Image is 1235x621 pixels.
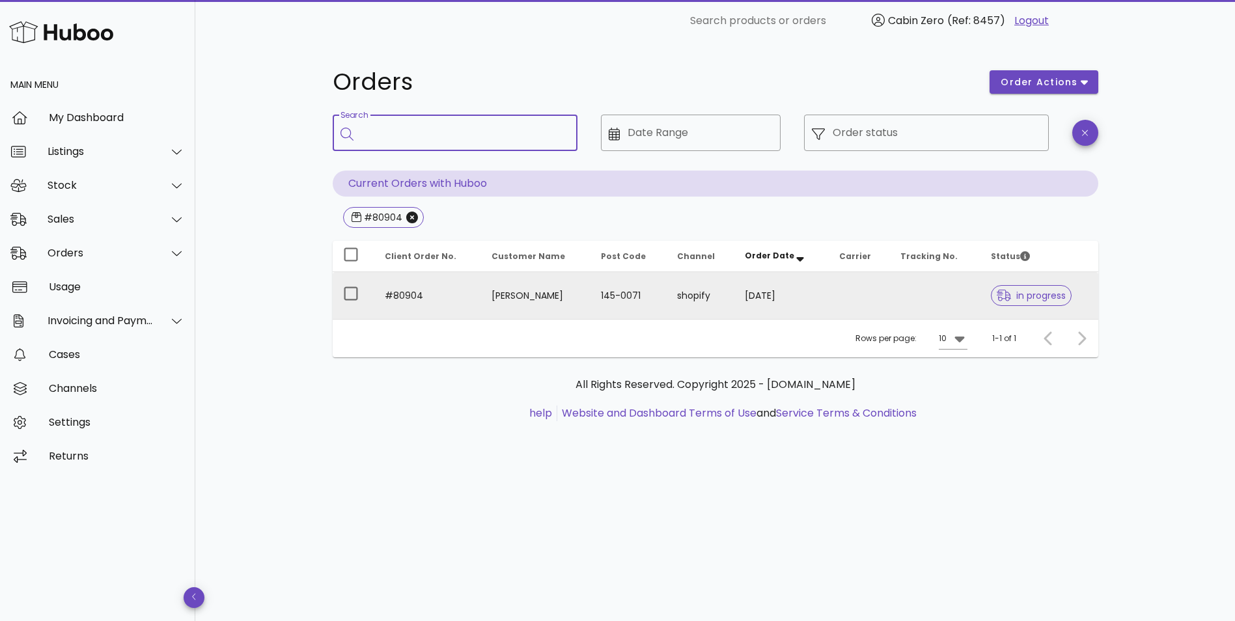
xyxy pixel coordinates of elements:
span: Tracking No. [900,251,958,262]
th: Post Code [590,241,667,272]
span: (Ref: 8457) [947,13,1005,28]
a: Service Terms & Conditions [776,406,917,421]
button: order actions [990,70,1098,94]
span: Post Code [601,251,646,262]
img: Huboo Logo [9,18,113,46]
span: Carrier [839,251,871,262]
span: Cabin Zero [888,13,944,28]
div: Stock [48,179,154,191]
button: Close [406,212,418,223]
div: Channels [49,382,185,394]
div: Orders [48,247,154,259]
p: All Rights Reserved. Copyright 2025 - [DOMAIN_NAME] [343,377,1088,393]
div: 10Rows per page: [939,328,967,349]
th: Client Order No. [374,241,481,272]
h1: Orders [333,70,975,94]
div: Sales [48,213,154,225]
a: Logout [1014,13,1049,29]
td: shopify [667,272,734,319]
div: 1-1 of 1 [992,333,1016,344]
li: and [557,406,917,421]
div: Listings [48,145,154,158]
th: Status [980,241,1098,272]
div: Cases [49,348,185,361]
th: Customer Name [481,241,590,272]
span: Customer Name [492,251,565,262]
a: help [529,406,552,421]
div: My Dashboard [49,111,185,124]
th: Channel [667,241,734,272]
td: #80904 [374,272,481,319]
th: Tracking No. [890,241,980,272]
th: Order Date: Sorted descending. Activate to remove sorting. [734,241,829,272]
div: Returns [49,450,185,462]
div: Rows per page: [855,320,967,357]
div: Invoicing and Payments [48,314,154,327]
th: Carrier [829,241,890,272]
span: Channel [677,251,715,262]
span: order actions [1000,76,1078,89]
div: #80904 [361,211,402,224]
td: [DATE] [734,272,829,319]
td: 145-0071 [590,272,667,319]
span: in progress [997,291,1066,300]
p: Current Orders with Huboo [333,171,1098,197]
label: Search [340,111,368,120]
a: Website and Dashboard Terms of Use [562,406,756,421]
span: Order Date [745,250,794,261]
div: 10 [939,333,947,344]
div: Usage [49,281,185,293]
span: Client Order No. [385,251,456,262]
span: Status [991,251,1030,262]
td: [PERSON_NAME] [481,272,590,319]
div: Settings [49,416,185,428]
